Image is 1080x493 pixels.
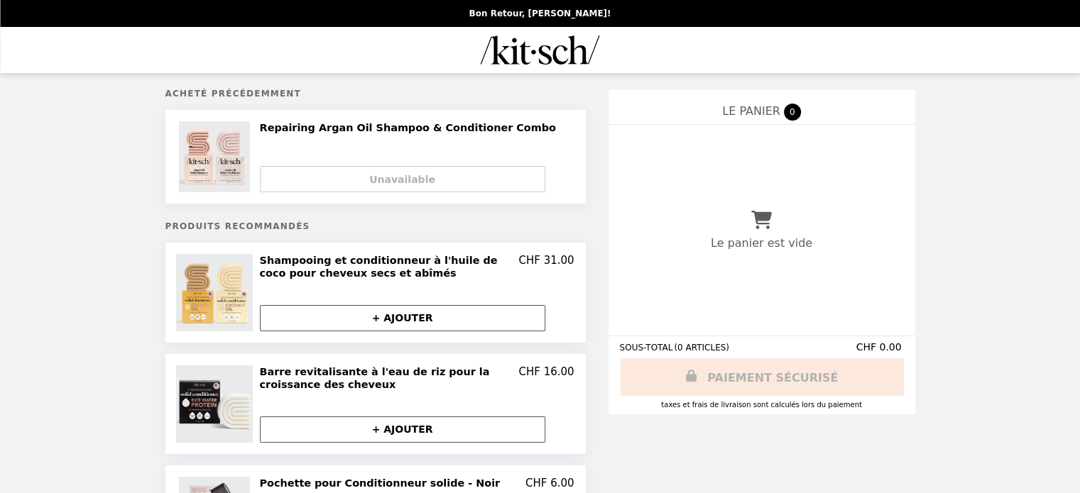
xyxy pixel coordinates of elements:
h5: Acheté Précédemment [165,89,586,99]
span: ( 0 ARTICLES ) [674,343,729,353]
img: Repairing Argan Oil Shampoo & Conditioner Combo [179,121,253,192]
div: Taxes et frais de livraison sont calculés lors du paiement [620,401,904,409]
h2: Shampooing et conditionneur à l'huile de coco pour cheveux secs et abîmés [260,254,519,280]
button: + AJOUTER [260,305,545,331]
img: Barre revitalisante à l'eau de riz pour la croissance des cheveux [176,365,257,443]
span: CHF 0.00 [856,341,904,353]
h2: Barre revitalisante à l'eau de riz pour la croissance des cheveux [260,365,519,392]
span: LE PANIER [722,104,780,118]
img: Shampooing et conditionneur à l'huile de coco pour cheveux secs et abîmés [176,254,257,331]
button: + AJOUTER [260,416,545,443]
h2: Repairing Argan Oil Shampoo & Conditioner Combo [260,121,562,134]
p: CHF 31.00 [518,254,574,280]
span: 0 [784,104,801,121]
p: CHF 16.00 [518,365,574,392]
span: SOUS-TOTAL [620,343,675,353]
img: Brand Logo [481,35,600,65]
p: Le panier est vide [711,236,812,250]
h5: Produits Recommandés [165,221,586,231]
p: Bon retour, [PERSON_NAME]! [469,9,611,18]
p: CHF 6.00 [525,477,574,489]
h2: Pochette pour Conditionneur solide - Noir [260,477,506,489]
